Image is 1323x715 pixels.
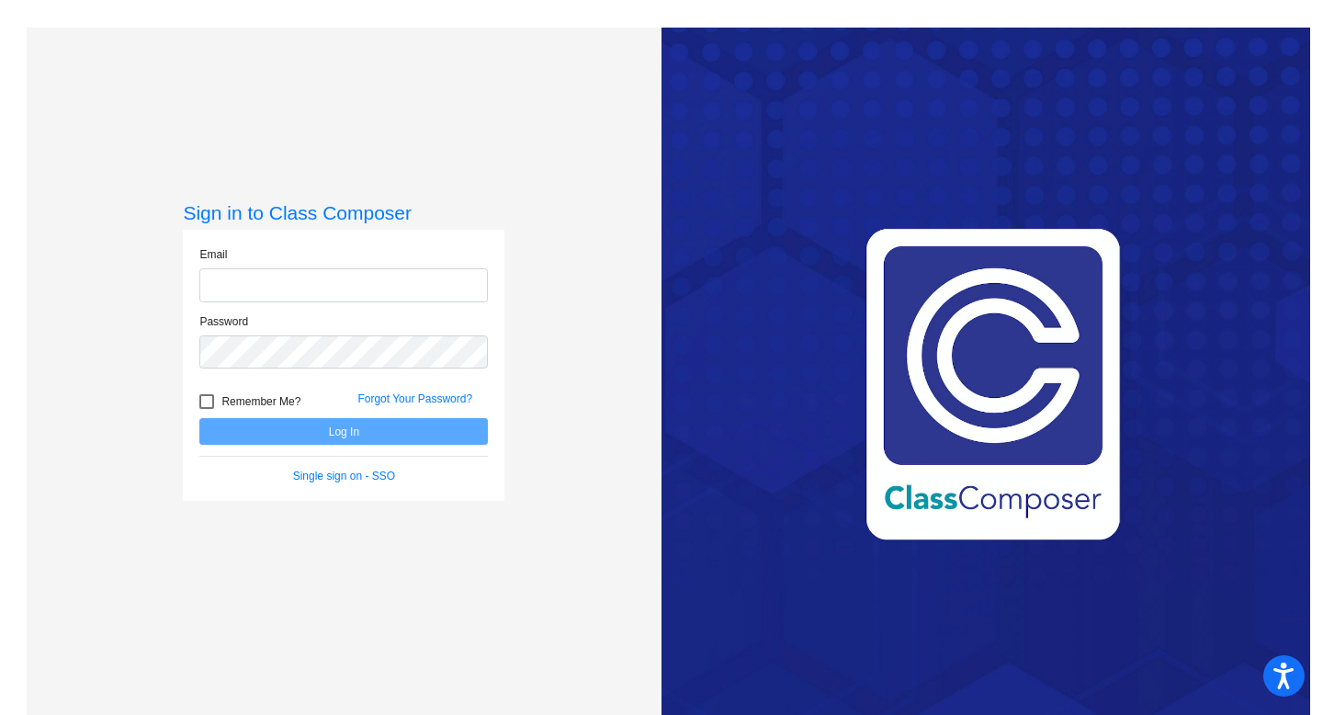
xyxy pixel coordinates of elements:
h3: Sign in to Class Composer [183,201,504,224]
a: Single sign on - SSO [293,470,395,482]
span: Remember Me? [221,391,300,413]
a: Forgot Your Password? [357,392,472,405]
label: Password [199,313,248,330]
label: Email [199,246,227,263]
button: Log In [199,418,488,445]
